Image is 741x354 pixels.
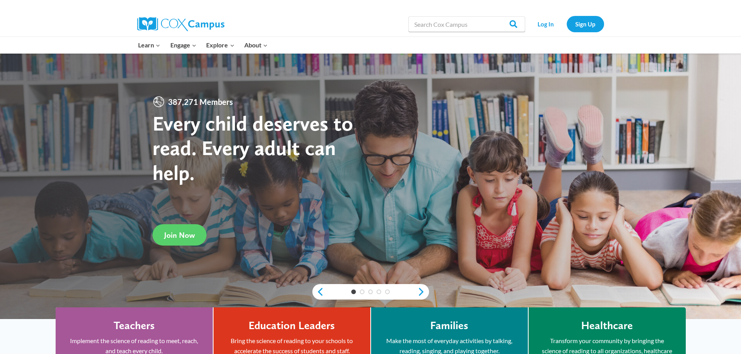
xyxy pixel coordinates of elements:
[351,289,356,294] a: 1
[417,287,429,296] a: next
[408,16,525,32] input: Search Cox Campus
[385,289,390,294] a: 5
[377,289,381,294] a: 4
[152,111,353,185] strong: Every child deserves to read. Every adult can help.
[152,224,207,246] a: Join Now
[312,284,429,300] div: content slider buttons
[529,16,563,32] a: Log In
[581,319,633,332] h4: Healthcare
[360,289,364,294] a: 2
[244,40,268,50] span: About
[137,17,224,31] img: Cox Campus
[165,96,236,108] span: 387,271 Members
[368,289,373,294] a: 3
[249,319,335,332] h4: Education Leaders
[430,319,468,332] h4: Families
[312,287,324,296] a: previous
[567,16,604,32] a: Sign Up
[133,37,273,53] nav: Primary Navigation
[114,319,155,332] h4: Teachers
[138,40,160,50] span: Learn
[529,16,604,32] nav: Secondary Navigation
[164,230,195,240] span: Join Now
[206,40,234,50] span: Explore
[170,40,196,50] span: Engage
